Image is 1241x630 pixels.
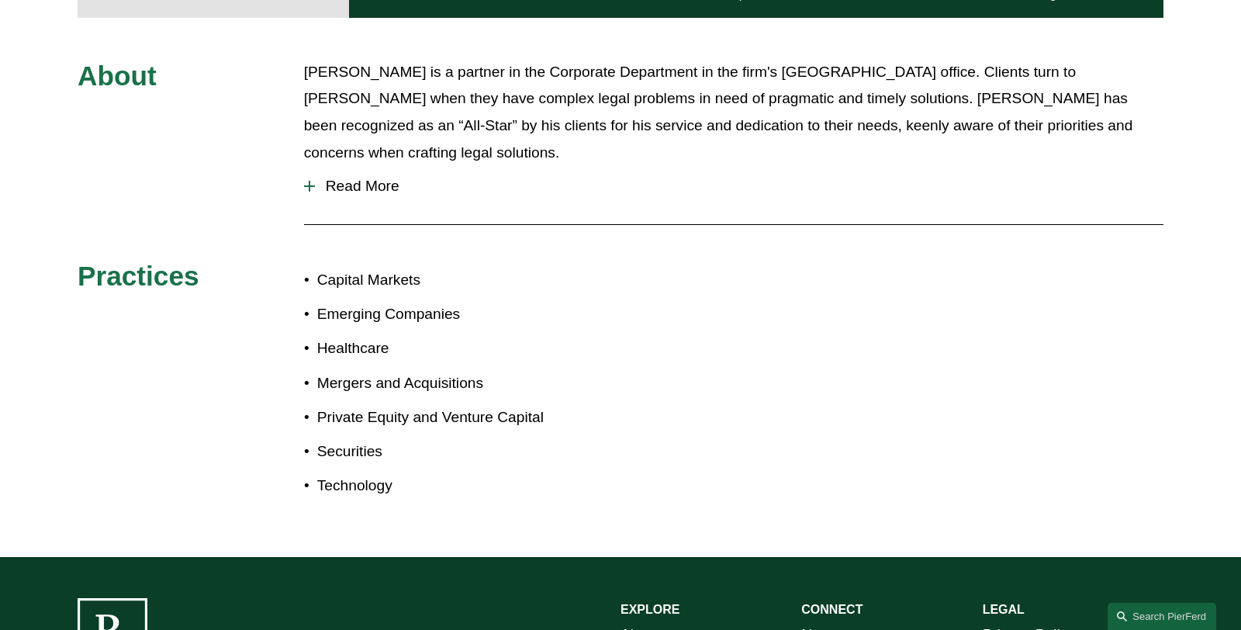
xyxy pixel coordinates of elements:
span: About [78,61,157,91]
span: Read More [315,178,1163,195]
a: Search this site [1108,603,1216,630]
strong: LEGAL [983,603,1025,616]
button: Read More [304,166,1163,206]
p: Technology [317,472,620,500]
p: Securities [317,438,620,466]
strong: CONNECT [801,603,862,616]
span: Practices [78,261,199,291]
p: Capital Markets [317,267,620,294]
p: Private Equity and Venture Capital [317,404,620,431]
p: Healthcare [317,335,620,362]
p: Emerging Companies [317,301,620,328]
strong: EXPLORE [620,603,679,616]
p: Mergers and Acquisitions [317,370,620,397]
p: [PERSON_NAME] is a partner in the Corporate Department in the firm's [GEOGRAPHIC_DATA] office. Cl... [304,59,1163,166]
